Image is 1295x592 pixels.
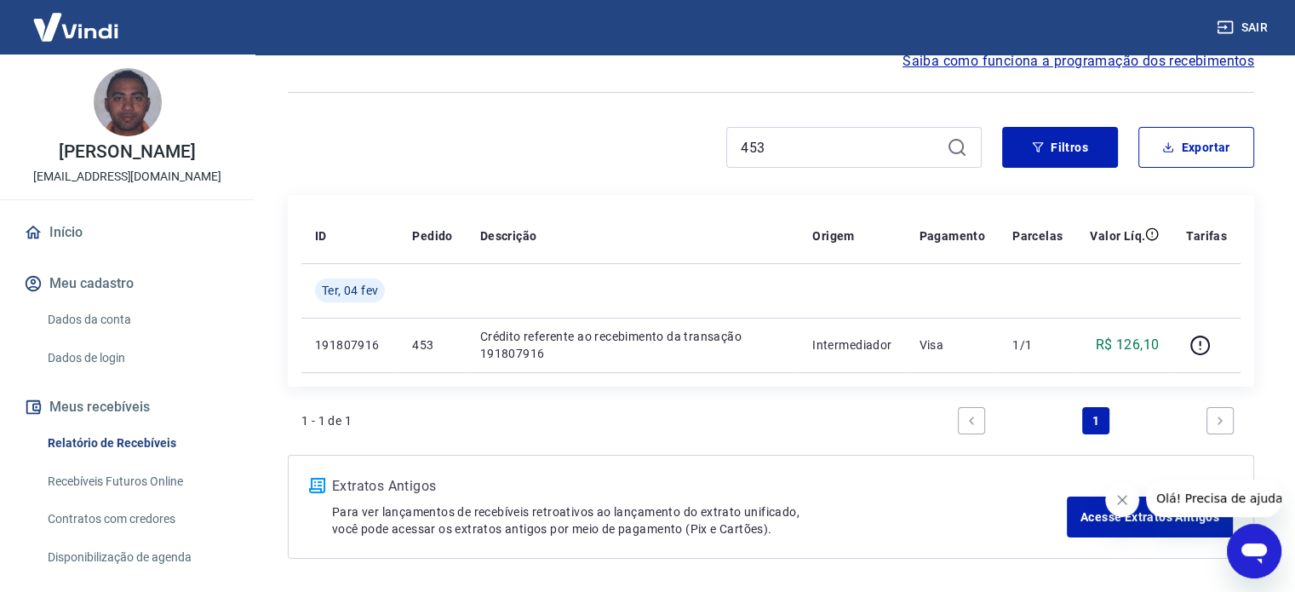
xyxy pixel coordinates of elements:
[812,227,854,244] p: Origem
[41,341,234,376] a: Dados de login
[301,412,352,429] p: 1 - 1 de 1
[41,302,234,337] a: Dados da conta
[812,336,891,353] p: Intermediador
[309,478,325,493] img: ícone
[322,282,378,299] span: Ter, 04 fev
[1227,524,1281,578] iframe: Botão para abrir a janela de mensagens
[1138,127,1254,168] button: Exportar
[315,227,327,244] p: ID
[20,214,234,251] a: Início
[94,68,162,136] img: b364baf0-585a-4717-963f-4c6cdffdd737.jpeg
[1082,407,1109,434] a: Page 1 is your current page
[332,476,1067,497] p: Extratos Antigos
[41,426,234,461] a: Relatório de Recebíveis
[1096,335,1160,355] p: R$ 126,10
[412,336,452,353] p: 453
[332,503,1067,537] p: Para ver lançamentos de recebíveis retroativos ao lançamento do extrato unificado, você pode aces...
[1206,407,1234,434] a: Next page
[315,336,385,353] p: 191807916
[20,388,234,426] button: Meus recebíveis
[1090,227,1145,244] p: Valor Líq.
[902,51,1254,72] a: Saiba como funciona a programação dos recebimentos
[741,135,940,160] input: Busque pelo número do pedido
[951,400,1241,441] ul: Pagination
[33,168,221,186] p: [EMAIL_ADDRESS][DOMAIN_NAME]
[10,12,143,26] span: Olá! Precisa de ajuda?
[480,227,537,244] p: Descrição
[412,227,452,244] p: Pedido
[919,336,985,353] p: Visa
[1012,336,1063,353] p: 1/1
[1105,483,1139,517] iframe: Fechar mensagem
[480,328,785,362] p: Crédito referente ao recebimento da transação 191807916
[41,502,234,537] a: Contratos com credores
[20,265,234,302] button: Meu cadastro
[958,407,985,434] a: Previous page
[919,227,985,244] p: Pagamento
[1012,227,1063,244] p: Parcelas
[1186,227,1227,244] p: Tarifas
[59,143,195,161] p: [PERSON_NAME]
[41,540,234,575] a: Disponibilização de agenda
[1002,127,1118,168] button: Filtros
[41,464,234,499] a: Recebíveis Futuros Online
[1213,12,1275,43] button: Sair
[1146,480,1281,517] iframe: Mensagem da empresa
[1067,497,1233,537] a: Acesse Extratos Antigos
[20,1,131,53] img: Vindi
